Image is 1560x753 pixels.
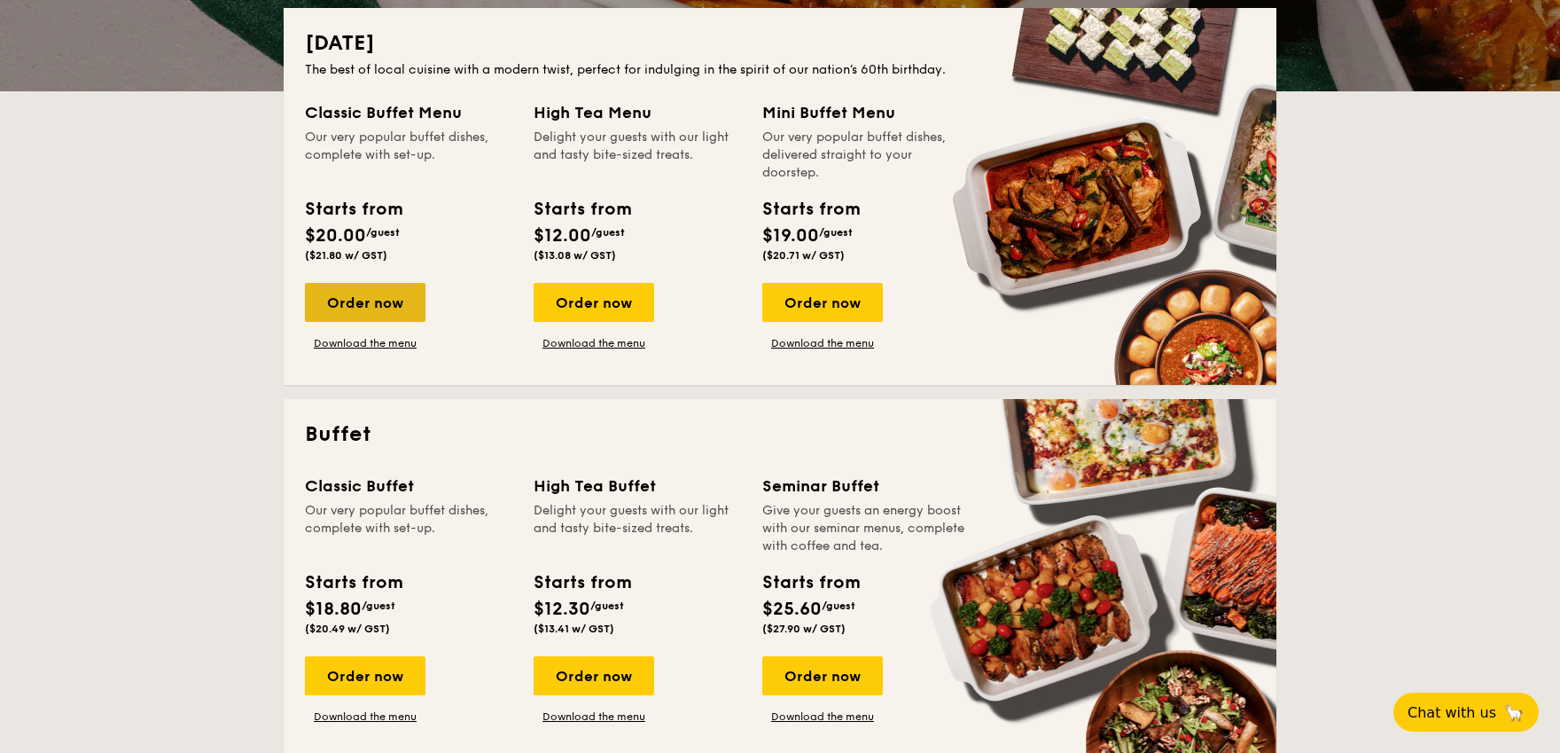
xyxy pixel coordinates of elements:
div: Starts from [305,569,402,596]
a: Download the menu [762,710,883,724]
span: Chat with us [1408,704,1496,721]
span: ($13.08 w/ GST) [534,249,616,262]
span: /guest [366,226,400,239]
span: /guest [822,600,855,612]
button: Chat with us🦙 [1393,693,1539,732]
div: Classic Buffet [305,474,512,498]
span: $20.00 [305,225,366,247]
div: Order now [305,283,425,322]
span: $19.00 [762,225,819,247]
a: Download the menu [305,710,425,724]
div: Order now [534,656,654,695]
div: Order now [305,656,425,695]
div: Give your guests an energy boost with our seminar menus, complete with coffee and tea. [762,502,970,555]
span: ($27.90 w/ GST) [762,623,846,635]
div: Delight your guests with our light and tasty bite-sized treats. [534,502,741,555]
div: Starts from [762,569,859,596]
span: /guest [590,600,624,612]
div: Our very popular buffet dishes, delivered straight to your doorstep. [762,129,970,182]
span: ($13.41 w/ GST) [534,623,614,635]
span: $12.30 [534,599,590,620]
span: /guest [362,600,395,612]
div: High Tea Buffet [534,474,741,498]
span: $25.60 [762,599,822,620]
span: ($20.71 w/ GST) [762,249,845,262]
div: Starts from [534,569,630,596]
span: /guest [591,226,625,239]
div: Starts from [534,196,630,223]
div: Order now [762,656,883,695]
div: Mini Buffet Menu [762,100,970,125]
a: Download the menu [534,710,654,724]
div: Delight your guests with our light and tasty bite-sized treats. [534,129,741,182]
a: Download the menu [534,336,654,350]
a: Download the menu [762,336,883,350]
div: Order now [534,283,654,322]
div: Seminar Buffet [762,474,970,498]
span: ($21.80 w/ GST) [305,249,387,262]
span: $12.00 [534,225,591,247]
span: $18.80 [305,599,362,620]
span: 🦙 [1503,702,1525,723]
span: ($20.49 w/ GST) [305,623,390,635]
span: /guest [819,226,853,239]
a: Download the menu [305,336,425,350]
div: High Tea Menu [534,100,741,125]
div: Classic Buffet Menu [305,100,512,125]
div: Order now [762,283,883,322]
h2: Buffet [305,420,1255,449]
div: Starts from [305,196,402,223]
div: Our very popular buffet dishes, complete with set-up. [305,502,512,555]
div: The best of local cuisine with a modern twist, perfect for indulging in the spirit of our nation’... [305,61,1255,79]
div: Starts from [762,196,859,223]
div: Our very popular buffet dishes, complete with set-up. [305,129,512,182]
h2: [DATE] [305,29,1255,58]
